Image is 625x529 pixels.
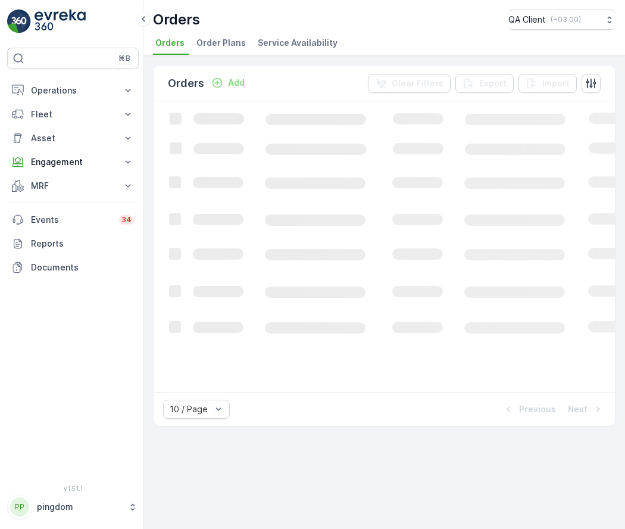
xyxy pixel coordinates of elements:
button: Asset [7,126,139,150]
button: Clear Filters [368,74,451,93]
img: logo [7,10,31,33]
p: Import [542,77,570,89]
p: Orders [168,75,204,92]
p: 34 [121,215,132,225]
p: pingdom [37,501,122,513]
p: ( +03:00 ) [551,15,581,24]
p: Clear Filters [392,77,443,89]
span: v 1.51.1 [7,485,139,492]
button: Engagement [7,150,139,174]
span: Service Availability [258,37,337,49]
button: Fleet [7,102,139,126]
p: Fleet [31,108,115,120]
p: Asset [31,132,115,144]
button: Operations [7,79,139,102]
a: Reports [7,232,139,256]
p: Export [479,77,507,89]
p: Previous [519,403,556,415]
p: Orders [153,10,200,29]
p: ⌘B [118,54,130,63]
p: Next [568,403,587,415]
p: MRF [31,180,115,192]
button: PPpingdom [7,494,139,519]
p: Documents [31,262,134,273]
button: Import [518,74,577,93]
button: Previous [501,402,557,416]
p: Engagement [31,156,115,168]
a: Documents [7,256,139,279]
div: PP [10,497,29,516]
img: logo_light-DOdMpM7g.png [35,10,86,33]
button: Export [455,74,514,93]
p: Reports [31,238,134,250]
span: Orders [155,37,185,49]
button: MRF [7,174,139,198]
span: Order Plans [196,37,246,49]
p: Operations [31,85,115,97]
p: QA Client [508,14,546,26]
button: Next [567,402,605,416]
button: QA Client(+03:00) [508,10,615,30]
p: Add [228,77,245,89]
button: Add [207,76,249,90]
a: Events34 [7,208,139,232]
p: Events [31,214,112,226]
